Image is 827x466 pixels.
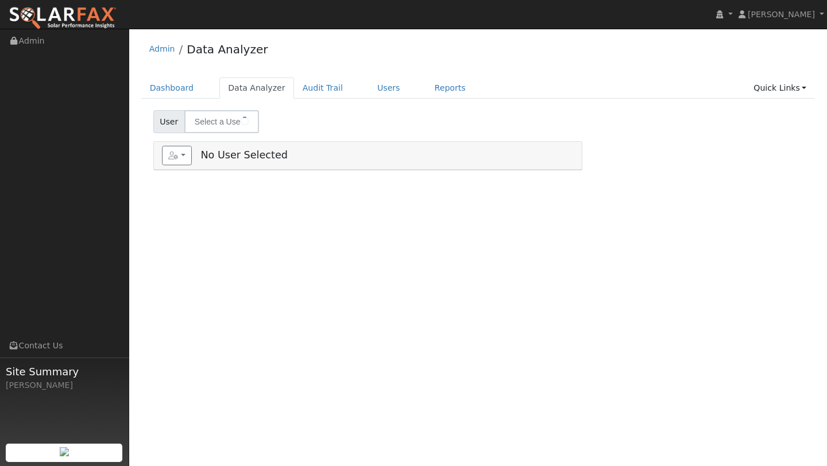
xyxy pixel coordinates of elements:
[9,6,117,30] img: SolarFax
[141,77,203,99] a: Dashboard
[745,77,815,99] a: Quick Links
[153,110,185,133] span: User
[369,77,409,99] a: Users
[187,42,268,56] a: Data Analyzer
[184,110,259,133] input: Select a User
[60,447,69,456] img: retrieve
[748,10,815,19] span: [PERSON_NAME]
[162,146,574,165] h5: No User Selected
[149,44,175,53] a: Admin
[6,364,123,379] span: Site Summary
[294,77,351,99] a: Audit Trail
[426,77,474,99] a: Reports
[219,77,294,99] a: Data Analyzer
[6,379,123,391] div: [PERSON_NAME]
